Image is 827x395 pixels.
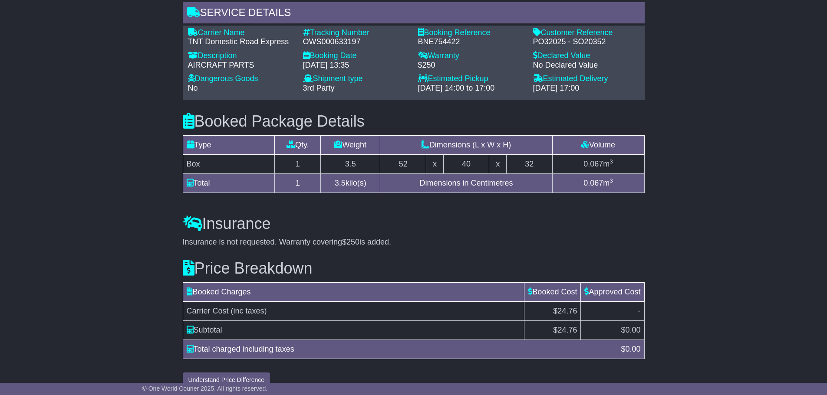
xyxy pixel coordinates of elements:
[183,2,645,26] div: Service Details
[418,84,524,93] div: [DATE] 14:00 to 17:00
[524,282,581,301] td: Booked Cost
[183,372,270,388] button: Understand Price Difference
[188,28,294,38] div: Carrier Name
[335,179,346,187] span: 3.5
[188,74,294,84] div: Dangerous Goods
[583,160,603,168] span: 0.067
[380,136,552,155] td: Dimensions (L x W x H)
[418,37,524,47] div: BNE754422
[581,320,644,340] td: $
[625,326,640,334] span: 0.00
[182,343,617,355] div: Total charged including taxes
[183,282,524,301] td: Booked Charges
[188,61,294,70] div: AIRCRAFT PARTS
[183,260,645,277] h3: Price Breakdown
[183,155,275,174] td: Box
[625,345,640,353] span: 0.00
[303,61,409,70] div: [DATE] 13:35
[188,84,198,92] span: No
[188,51,294,61] div: Description
[610,158,613,165] sup: 3
[524,320,581,340] td: $
[183,136,275,155] td: Type
[187,307,229,315] span: Carrier Cost
[188,37,294,47] div: TNT Domestic Road Express
[418,51,524,61] div: Warranty
[583,179,603,187] span: 0.067
[552,155,644,174] td: m
[581,282,644,301] td: Approved Cost
[533,37,639,47] div: PO32025 - SO20352
[183,215,645,232] h3: Insurance
[303,74,409,84] div: Shipment type
[533,61,639,70] div: No Declared Value
[380,174,552,193] td: Dimensions in Centimetres
[443,155,489,174] td: 40
[533,51,639,61] div: Declared Value
[426,155,443,174] td: x
[489,155,506,174] td: x
[303,28,409,38] div: Tracking Number
[418,74,524,84] div: Estimated Pickup
[275,136,321,155] td: Qty.
[183,113,645,130] h3: Booked Package Details
[275,155,321,174] td: 1
[533,28,639,38] div: Customer Reference
[533,84,639,93] div: [DATE] 17:00
[418,28,524,38] div: Booking Reference
[142,385,268,392] span: © One World Courier 2025. All rights reserved.
[418,61,524,70] div: $250
[231,307,267,315] span: (inc taxes)
[275,174,321,193] td: 1
[183,238,645,247] div: Insurance is not requested. Warranty covering is added.
[557,326,577,334] span: 24.76
[321,155,380,174] td: 3.5
[552,174,644,193] td: m
[553,307,577,315] span: $24.76
[380,155,426,174] td: 52
[303,84,335,92] span: 3rd Party
[552,136,644,155] td: Volume
[321,136,380,155] td: Weight
[506,155,552,174] td: 32
[610,177,613,184] sup: 3
[303,37,409,47] div: OWS000633197
[638,307,641,315] span: -
[303,51,409,61] div: Booking Date
[183,174,275,193] td: Total
[616,343,645,355] div: $
[183,320,524,340] td: Subtotal
[533,74,639,84] div: Estimated Delivery
[342,238,359,246] span: $250
[321,174,380,193] td: kilo(s)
